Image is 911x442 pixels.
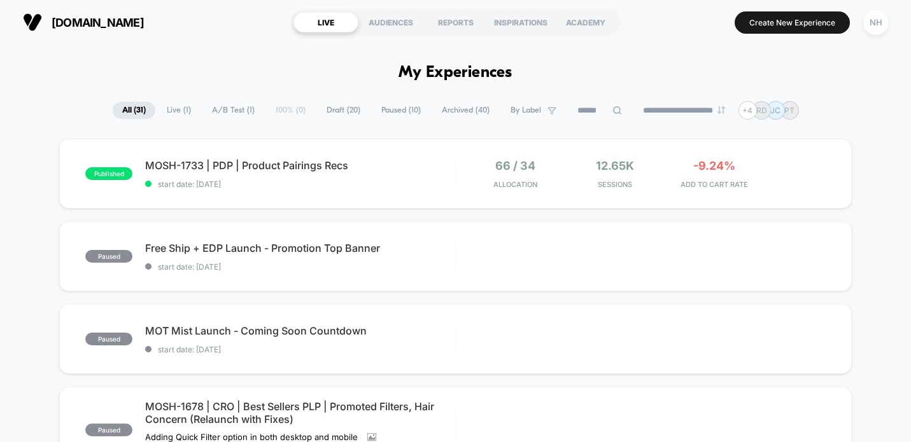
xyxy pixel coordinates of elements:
[596,159,634,172] span: 12.65k
[770,106,780,115] p: JC
[511,106,541,115] span: By Label
[145,242,455,254] span: Free Ship + EDP Launch - Promotion Top Banner
[432,102,499,119] span: Archived ( 40 )
[735,11,850,34] button: Create New Experience
[568,180,661,189] span: Sessions
[145,345,455,354] span: start date: [DATE]
[859,10,892,36] button: NH
[202,102,264,119] span: A/B Test ( 1 )
[85,424,132,436] span: paused
[358,12,423,32] div: AUDIENCES
[145,400,455,425] span: MOSH-1678 | CRO | Best Sellers PLP | Promoted Filters, Hair Concern (Relaunch with Fixes)
[495,159,535,172] span: 66 / 34
[553,12,618,32] div: ACADEMY
[293,12,358,32] div: LIVE
[717,106,725,114] img: end
[423,12,488,32] div: REPORTS
[85,250,132,263] span: paused
[145,159,455,172] span: MOSH-1733 | PDP | Product Pairings Recs
[113,102,155,119] span: All ( 31 )
[85,167,132,180] span: published
[19,12,148,32] button: [DOMAIN_NAME]
[488,12,553,32] div: INSPIRATIONS
[145,432,358,442] span: Adding Quick Filter option in both desktop and mobile
[52,16,144,29] span: [DOMAIN_NAME]
[145,262,455,272] span: start date: [DATE]
[493,180,537,189] span: Allocation
[693,159,735,172] span: -9.24%
[668,180,761,189] span: ADD TO CART RATE
[23,13,42,32] img: Visually logo
[317,102,370,119] span: Draft ( 20 )
[157,102,201,119] span: Live ( 1 )
[85,333,132,345] span: paused
[756,106,767,115] p: RD
[145,179,455,189] span: start date: [DATE]
[372,102,430,119] span: Paused ( 10 )
[863,10,888,35] div: NH
[145,324,455,337] span: MOT Mist Launch - Coming Soon Countdown
[738,101,757,120] div: + 4
[399,64,512,82] h1: My Experiences
[784,106,794,115] p: PT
